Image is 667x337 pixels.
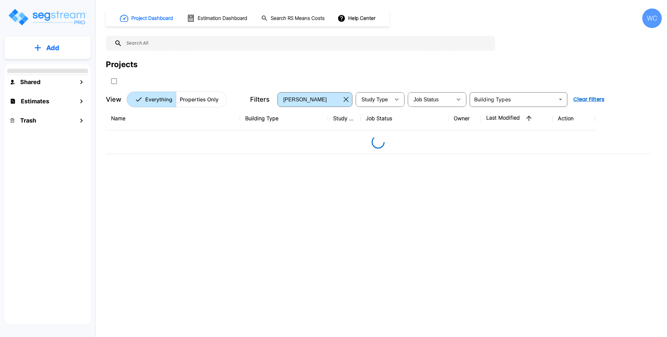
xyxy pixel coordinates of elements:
[642,8,662,28] div: WC
[448,107,481,130] th: Owner
[259,12,328,25] button: Search RS Means Costs
[127,92,176,107] button: Everything
[556,95,565,104] button: Open
[472,95,555,104] input: Building Types
[127,92,227,107] div: Platform
[553,107,595,130] th: Action
[279,90,341,109] div: Select
[328,107,361,130] th: Study Type
[20,78,40,86] h1: Shared
[107,75,121,88] button: SelectAll
[106,107,240,130] th: Name
[46,43,59,53] p: Add
[481,107,553,130] th: Last Modified
[184,11,251,25] button: Estimation Dashboard
[106,59,137,70] div: Projects
[117,11,177,25] button: Project Dashboard
[240,107,328,130] th: Building Type
[176,92,227,107] button: Properties Only
[409,90,452,109] div: Select
[122,36,492,51] input: Search All
[357,90,390,109] div: Select
[20,116,36,125] h1: Trash
[362,97,388,102] span: Study Type
[5,38,91,57] button: Add
[361,107,448,130] th: Job Status
[571,93,607,106] button: Clear Filters
[21,97,49,106] h1: Estimates
[271,15,325,22] h1: Search RS Means Costs
[106,95,121,104] p: View
[7,8,87,26] img: Logo
[250,95,270,104] p: Filters
[131,15,173,22] h1: Project Dashboard
[180,95,219,103] p: Properties Only
[414,97,439,102] span: Job Status
[145,95,172,103] p: Everything
[198,15,247,22] h1: Estimation Dashboard
[336,12,378,24] button: Help Center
